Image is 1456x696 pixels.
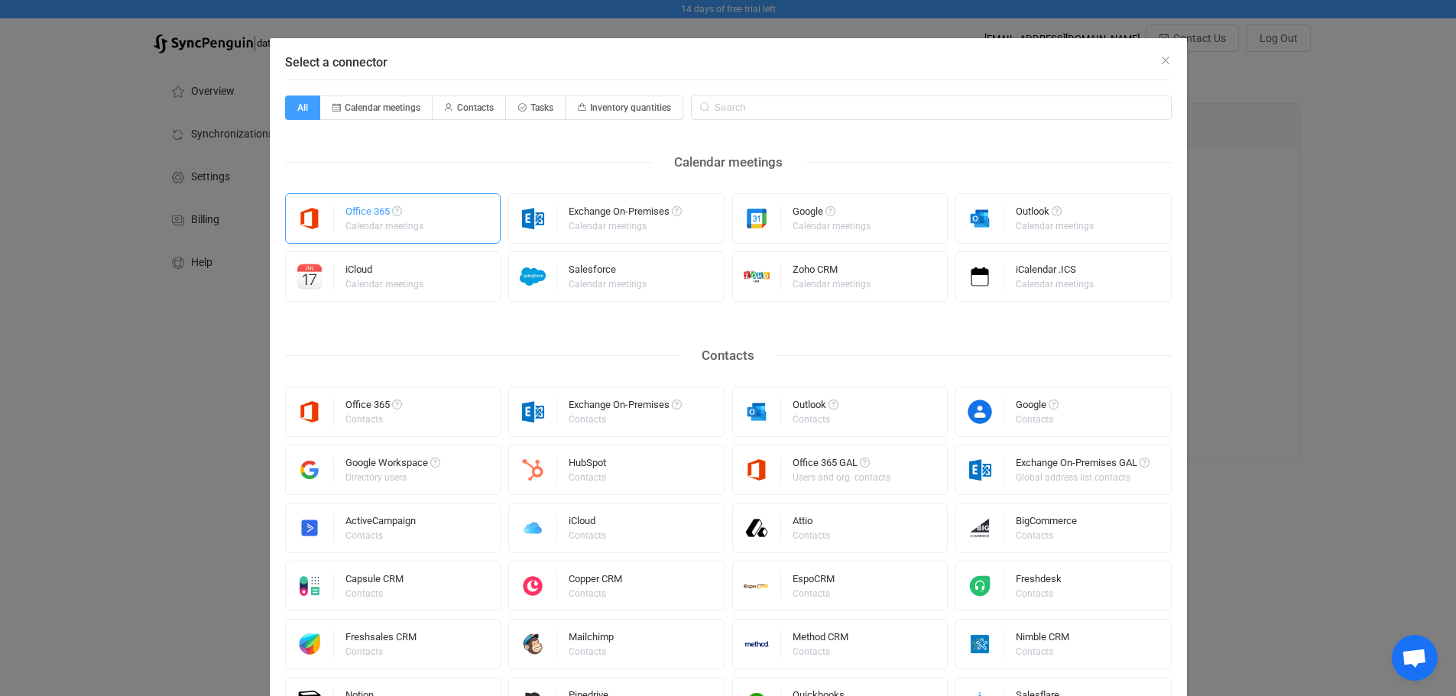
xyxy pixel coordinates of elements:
div: Contacts [569,647,611,656]
div: Mailchimp [569,632,614,647]
img: outlook.png [956,206,1004,231]
div: Exchange On-Premises [569,400,682,415]
img: freshdesk.png [956,573,1004,599]
div: Freshsales CRM [345,632,417,647]
div: iCalendar .ICS [1016,264,1096,280]
div: Global address list contacts [1016,473,1147,482]
img: espo-crm.png [733,573,781,599]
div: BigCommerce [1016,516,1077,531]
img: icalendar.png [956,264,1004,290]
div: Contacts [679,344,777,367]
div: Exchange On-Premises [569,206,682,222]
div: Google Workspace [345,458,440,473]
div: Capsule CRM [345,574,404,589]
div: iCloud [569,516,608,531]
img: google.png [733,206,781,231]
img: activecampaign.png [286,515,334,541]
img: microsoft365.png [286,399,334,425]
div: Salesforce [569,264,649,280]
div: Copper CRM [569,574,622,589]
div: ActiveCampaign [345,516,416,531]
div: Users and org. contacts [793,473,890,482]
img: salesforce.png [509,264,557,290]
img: capsule.png [286,573,334,599]
div: Calendar meetings [569,280,647,289]
div: Attio [793,516,832,531]
img: zoho-crm.png [733,264,781,290]
div: Contacts [569,531,606,540]
img: big-commerce.png [956,515,1004,541]
div: Contacts [1016,415,1056,424]
div: Exchange On-Premises GAL [1016,458,1150,473]
div: Contacts [793,415,836,424]
div: Google [793,206,873,222]
div: Calendar meetings [1016,222,1094,231]
div: Contacts [345,531,413,540]
div: HubSpot [569,458,608,473]
div: Google [1016,400,1059,415]
img: exchange.png [956,457,1004,483]
div: Office 365 [345,400,402,415]
div: Calendar meetings [651,151,806,174]
div: Contacts [1016,647,1067,656]
img: exchange.png [509,206,557,231]
div: Calendar meetings [793,222,871,231]
div: Office 365 GAL [793,458,893,473]
div: Outlook [793,400,838,415]
div: Contacts [345,415,400,424]
div: Contacts [793,647,846,656]
img: microsoft365.png [733,457,781,483]
div: Contacts [569,589,620,598]
img: icloud-calendar.png [286,264,334,290]
div: EspoCRM [793,574,835,589]
div: Directory users [345,473,438,482]
div: Calendar meetings [345,222,423,231]
div: iCloud [345,264,426,280]
div: Zoho CRM [793,264,873,280]
div: Method CRM [793,632,848,647]
div: Contacts [793,589,832,598]
div: Contacts [569,473,606,482]
div: Calendar meetings [345,280,423,289]
img: exchange.png [509,399,557,425]
img: google-workspace.png [286,457,334,483]
img: microsoft365.png [286,206,334,231]
img: copper.png [509,573,557,599]
div: Calendar meetings [1016,280,1094,289]
img: icloud.png [509,515,557,541]
img: attio.png [733,515,781,541]
button: Close [1159,53,1172,68]
div: Office 365 [345,206,426,222]
img: google-contacts.png [956,399,1004,425]
img: hubspot.png [509,457,557,483]
div: Freshdesk [1016,574,1062,589]
img: methodcrm.png [733,631,781,657]
div: Calendar meetings [793,280,871,289]
div: Contacts [1016,589,1059,598]
div: Open chat [1392,635,1438,681]
div: Contacts [345,647,414,656]
div: Calendar meetings [569,222,679,231]
span: Select a connector [285,55,388,70]
div: Contacts [1016,531,1075,540]
div: Outlook [1016,206,1096,222]
div: Contacts [345,589,401,598]
div: Nimble CRM [1016,632,1069,647]
input: Search [691,95,1172,120]
img: outlook.png [733,399,781,425]
div: Contacts [569,415,679,424]
img: nimble.png [956,631,1004,657]
img: freshworks.png [286,631,334,657]
img: mailchimp.png [509,631,557,657]
div: Contacts [793,531,830,540]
